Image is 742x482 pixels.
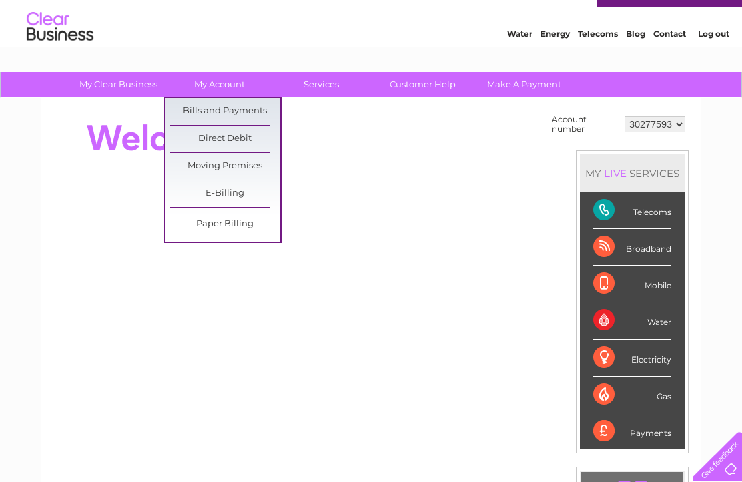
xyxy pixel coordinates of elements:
td: Account number [548,111,621,137]
a: Customer Help [368,72,478,97]
div: Electricity [593,340,671,377]
a: Paper Billing [170,211,280,238]
div: Telecoms [593,192,671,229]
a: My Account [165,72,275,97]
a: Blog [626,57,645,67]
a: Water [507,57,532,67]
a: Energy [540,57,570,67]
a: Contact [653,57,686,67]
a: Bills and Payments [170,98,280,125]
a: 0333 014 3131 [490,7,583,23]
div: Payments [593,413,671,449]
a: Log out [698,57,729,67]
a: E-Billing [170,180,280,207]
div: MY SERVICES [580,154,685,192]
a: Services [266,72,376,97]
a: My Clear Business [63,72,173,97]
div: Gas [593,377,671,413]
div: LIVE [601,167,629,180]
div: Mobile [593,266,671,302]
a: Direct Debit [170,126,280,152]
a: Telecoms [578,57,618,67]
a: Moving Premises [170,153,280,180]
img: logo.png [26,35,94,75]
div: Clear Business is a trading name of Verastar Limited (registered in [GEOGRAPHIC_DATA] No. 3667643... [57,7,687,65]
div: Water [593,302,671,339]
div: Broadband [593,229,671,266]
a: Make A Payment [469,72,579,97]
